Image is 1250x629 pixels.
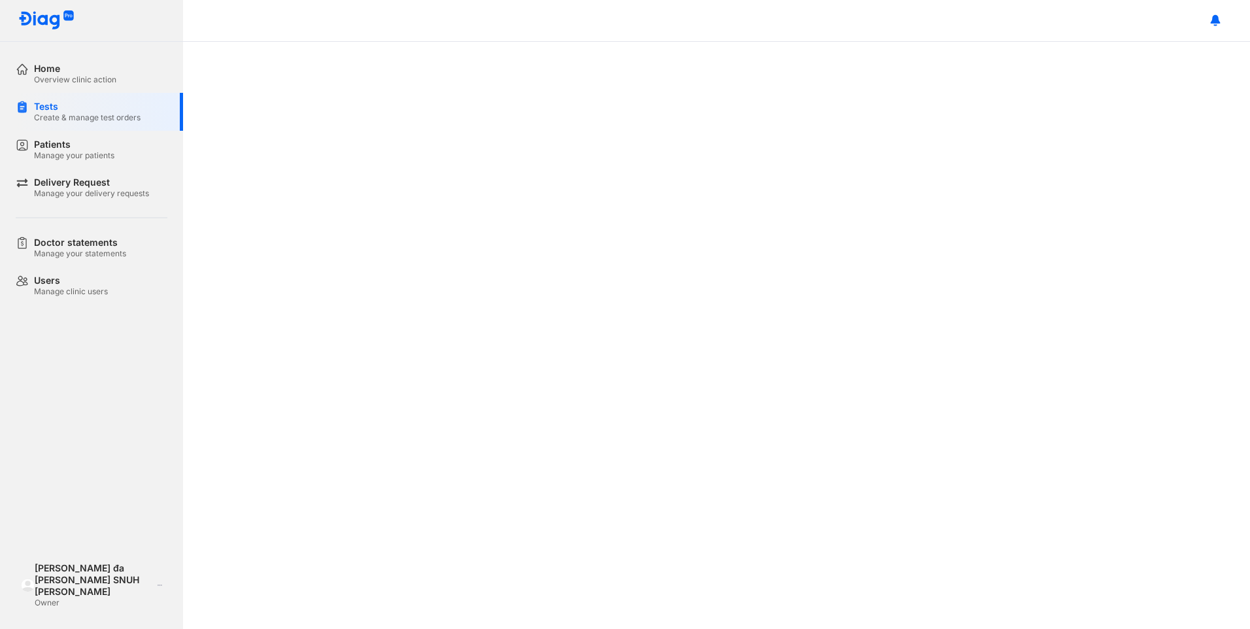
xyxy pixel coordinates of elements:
div: Manage your patients [34,150,114,161]
div: Tests [34,101,141,112]
div: Users [34,275,108,286]
div: Home [34,63,116,75]
img: logo [21,579,35,592]
div: Create & manage test orders [34,112,141,123]
div: Manage your statements [34,248,126,259]
div: Patients [34,139,114,150]
div: Doctor statements [34,237,126,248]
div: Manage your delivery requests [34,188,149,199]
div: Manage clinic users [34,286,108,297]
div: Owner [35,598,153,608]
div: Overview clinic action [34,75,116,85]
img: logo [18,10,75,31]
div: [PERSON_NAME] đa [PERSON_NAME] SNUH [PERSON_NAME] [35,562,153,598]
div: Delivery Request [34,177,149,188]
